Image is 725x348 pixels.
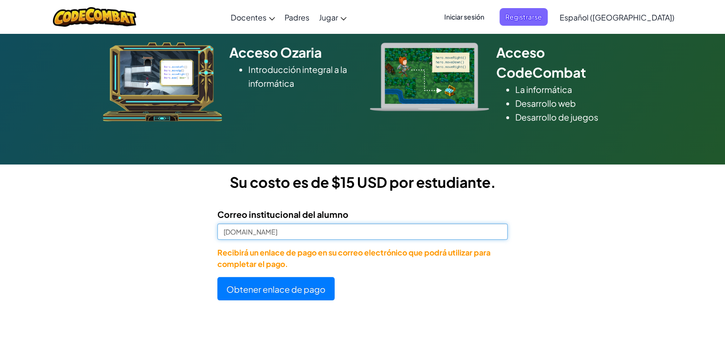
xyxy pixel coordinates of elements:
[226,284,326,295] font: Obtener enlace de pago
[444,12,484,21] font: Iniciar sesión
[500,8,548,26] button: Registrarse
[560,12,674,22] font: Español ([GEOGRAPHIC_DATA])
[555,4,679,30] a: Español ([GEOGRAPHIC_DATA])
[515,112,598,123] font: Desarrollo de juegos
[103,42,222,122] img: ozaria_acodus.png
[248,64,347,89] font: Introducción integral a la informática
[217,277,335,300] button: Obtener enlace de pago
[439,8,490,26] button: Iniciar sesión
[515,98,576,109] font: Desarrollo web
[319,12,338,22] font: Jugar
[285,12,309,22] font: Padres
[314,4,351,30] a: Jugar
[226,4,280,30] a: Docentes
[496,44,586,81] font: Acceso CodeCombat
[505,12,542,21] font: Registrarse
[370,42,489,111] img: type_real_code.png
[217,209,348,220] font: Correo institucional del alumno
[217,247,490,269] font: Recibirá un enlace de pago en su correo electrónico que podrá utilizar para completar el pago.
[53,7,136,27] img: Logotipo de CodeCombat
[230,173,496,191] font: Su costo es de $15 USD por estudiante.
[515,84,572,95] font: La informática
[231,12,266,22] font: Docentes
[229,44,322,61] font: Acceso Ozaria
[280,4,314,30] a: Padres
